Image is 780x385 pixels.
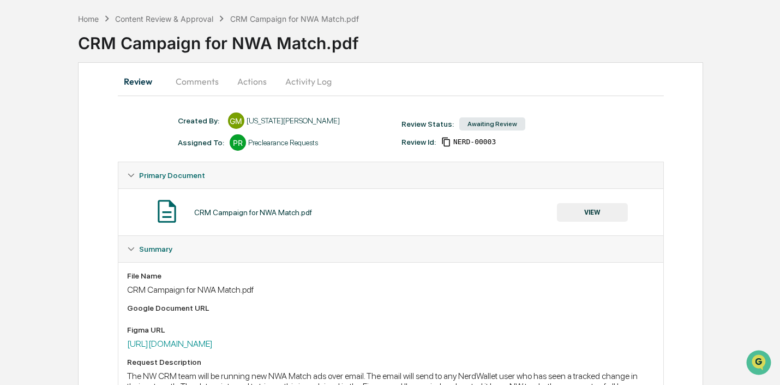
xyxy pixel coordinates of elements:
span: Primary Document [139,171,205,180]
div: Primary Document [118,162,663,188]
div: CRM Campaign for NWA Match.pdf [78,25,780,53]
div: 🗄️ [79,139,88,147]
span: Pylon [109,185,132,193]
img: Document Icon [153,198,181,225]
span: 352bc08b-ee8f-4422-98e6-d598954e53c7 [453,138,496,146]
a: 🗄️Attestations [75,133,140,153]
div: 🔎 [11,159,20,168]
div: Summary [118,236,663,262]
button: Review [118,68,167,94]
div: Home [78,14,99,23]
div: File Name [127,271,655,280]
button: VIEW [557,203,628,222]
span: Preclearance [22,138,70,149]
div: CRM Campaign for NWA Match.pdf [194,208,312,217]
div: Request Description [127,358,655,366]
div: PR [230,134,246,151]
div: Awaiting Review [459,117,525,131]
div: Content Review & Approval [115,14,213,23]
button: Actions [227,68,277,94]
div: [US_STATE][PERSON_NAME] [247,116,340,125]
div: Figma URL [127,325,655,334]
img: 1746055101610-c473b297-6a78-478c-a979-82029cc54cd1 [11,84,31,103]
iframe: Open customer support [745,349,775,378]
div: CRM Campaign for NWA Match.pdf [127,285,655,295]
button: Activity Log [277,68,340,94]
a: Powered byPylon [77,185,132,193]
div: Start new chat [37,84,179,94]
div: secondary tabs example [118,68,664,94]
div: Preclearance Requests [248,138,318,147]
div: GM [228,112,244,129]
span: Data Lookup [22,158,69,169]
div: 🖐️ [11,139,20,147]
span: Summary [139,245,172,253]
div: CRM Campaign for NWA Match.pdf [230,14,359,23]
p: How can we help? [11,23,199,40]
a: 🖐️Preclearance [7,133,75,153]
div: Created By: ‎ ‎ [178,116,223,125]
div: Google Document URL [127,304,655,312]
span: Attestations [90,138,135,149]
a: 🔎Data Lookup [7,154,73,174]
div: Review Status: [401,120,454,128]
a: [URL][DOMAIN_NAME] [127,339,213,349]
div: We're available if you need us! [37,94,138,103]
div: Primary Document [118,188,663,235]
button: Start new chat [185,87,199,100]
div: Review Id: [401,138,436,146]
div: Assigned To: [178,138,224,147]
button: Comments [167,68,227,94]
